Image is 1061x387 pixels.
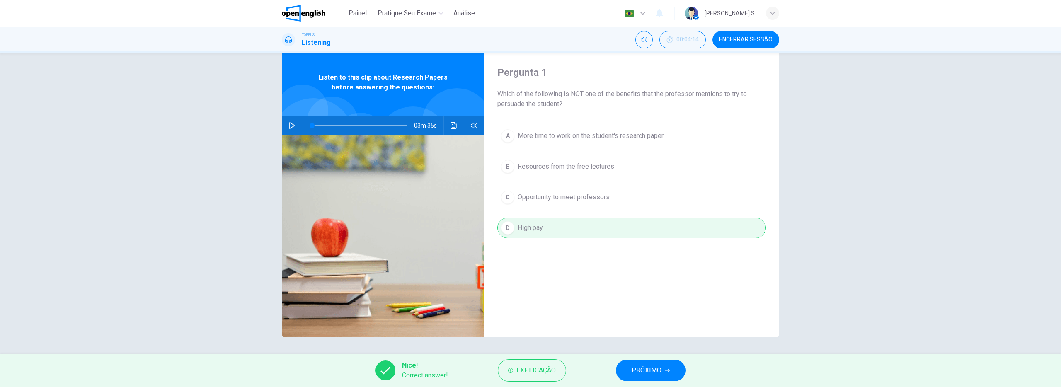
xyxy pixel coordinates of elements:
[374,6,447,21] button: Pratique seu exame
[712,31,779,48] button: Encerrar Sessão
[497,66,766,79] h4: Pergunta 1
[344,6,371,21] button: Painel
[302,38,331,48] h1: Listening
[302,32,315,38] span: TOEFL®
[635,31,653,48] div: Silenciar
[659,31,706,48] div: Esconder
[685,7,698,20] img: Profile picture
[453,8,475,18] span: Análise
[616,360,686,381] button: PRÓXIMO
[659,31,706,48] button: 00:04:14
[309,73,457,92] span: Listen to this clip about Research Papers before answering the questions:
[282,135,484,337] img: Listen to this clip about Research Papers before answering the questions:
[450,6,478,21] button: Análise
[282,5,344,22] a: OpenEnglish logo
[719,36,773,43] span: Encerrar Sessão
[349,8,367,18] span: Painel
[378,8,436,18] span: Pratique seu exame
[402,370,448,380] span: Correct answer!
[282,5,325,22] img: OpenEnglish logo
[705,8,756,18] div: [PERSON_NAME] S.
[498,359,566,382] button: Explicação
[402,360,448,370] span: Nice!
[624,10,635,17] img: pt
[447,116,460,135] button: Clique para ver a transcrição do áudio
[497,89,766,109] span: Which of the following is NOT one of the benefits that the professor mentions to try to persuade ...
[632,365,661,376] span: PRÓXIMO
[516,365,556,376] span: Explicação
[676,36,699,43] span: 00:04:14
[414,116,443,135] span: 03m 35s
